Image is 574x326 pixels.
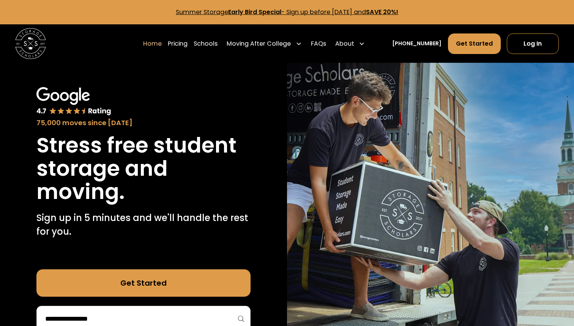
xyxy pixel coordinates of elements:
[335,39,354,48] div: About
[448,33,501,54] a: Get Started
[176,8,398,16] a: Summer StorageEarly Bird Special- Sign up before [DATE] andSAVE 20%!
[392,40,442,48] a: [PHONE_NUMBER]
[227,39,291,48] div: Moving After College
[143,33,162,54] a: Home
[36,134,251,204] h1: Stress free student storage and moving.
[194,33,218,54] a: Schools
[224,33,304,54] div: Moving After College
[332,33,368,54] div: About
[36,211,251,239] p: Sign up in 5 minutes and we'll handle the rest for you.
[36,118,251,128] div: 75,000 moves since [DATE]
[311,33,326,54] a: FAQs
[15,28,46,59] a: home
[168,33,188,54] a: Pricing
[366,8,398,16] strong: SAVE 20%!
[507,33,559,54] a: Log In
[228,8,281,16] strong: Early Bird Special
[15,28,46,59] img: Storage Scholars main logo
[36,87,111,116] img: Google 4.7 star rating
[36,269,251,297] a: Get Started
